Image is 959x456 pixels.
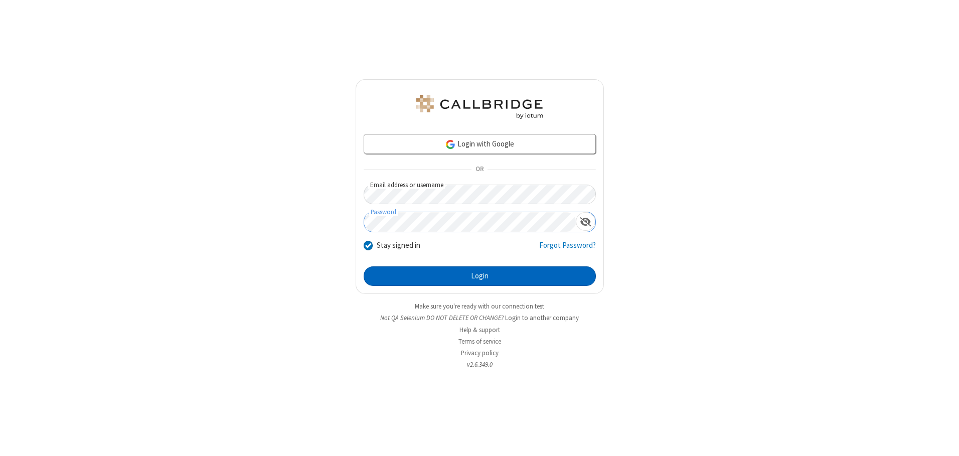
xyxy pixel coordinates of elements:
img: QA Selenium DO NOT DELETE OR CHANGE [414,95,545,119]
a: Help & support [459,326,500,334]
div: Show password [576,212,595,231]
li: Not QA Selenium DO NOT DELETE OR CHANGE? [356,313,604,323]
label: Stay signed in [377,240,420,251]
a: Forgot Password? [539,240,596,259]
span: OR [471,163,488,177]
li: v2.6.349.0 [356,360,604,369]
img: google-icon.png [445,139,456,150]
a: Privacy policy [461,349,499,357]
button: Login [364,266,596,286]
a: Login with Google [364,134,596,154]
button: Login to another company [505,313,579,323]
a: Make sure you're ready with our connection test [415,302,544,311]
input: Password [364,212,576,232]
a: Terms of service [458,337,501,346]
input: Email address or username [364,185,596,204]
